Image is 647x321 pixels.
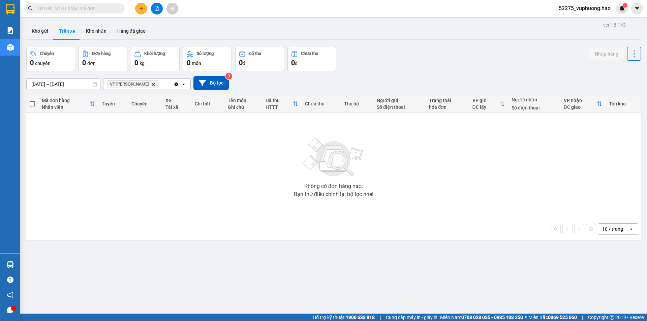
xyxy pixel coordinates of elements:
[228,98,259,103] div: Tên món
[7,307,13,313] span: message
[634,5,640,11] span: caret-down
[386,314,438,321] span: Cung cấp máy in - giấy in:
[28,6,33,11] span: search
[7,44,14,51] img: warehouse-icon
[196,51,214,56] div: Số lượng
[7,292,13,298] span: notification
[134,59,138,67] span: 0
[7,277,13,283] span: question-circle
[346,315,375,320] strong: 1900 633 818
[564,98,597,103] div: VP nhận
[429,98,465,103] div: Trạng thái
[377,98,422,103] div: Người gửi
[301,51,318,56] div: Chưa thu
[92,51,111,56] div: Đơn hàng
[553,4,616,12] span: 52275_vuphuong.hao
[166,3,178,14] button: aim
[266,98,293,103] div: Đã thu
[144,51,165,56] div: Khối lượng
[26,47,75,71] button: Chuyến0chuyến
[37,5,117,12] input: Tìm tên, số ĐT hoặc mã đơn
[239,59,243,67] span: 0
[266,104,293,110] div: HTTT
[131,101,159,106] div: Chuyến
[42,98,89,103] div: Mã đơn hàng
[472,98,499,103] div: VP gửi
[305,101,337,106] div: Chưa thu
[30,59,34,67] span: 0
[225,73,232,79] sup: 3
[112,23,151,39] button: Hàng đã giao
[313,314,375,321] span: Hỗ trợ kỹ thuật:
[609,101,638,106] div: Tồn kho
[81,23,112,39] button: Kho nhận
[300,134,367,181] img: svg+xml;base64,PHN2ZyBjbGFzcz0ibGlzdC1wbHVnX19zdmciIHhtbG5zPSJodHRwOi8vd3d3LnczLm9yZy8yMDAwL3N2Zy...
[262,95,302,113] th: Toggle SortBy
[304,184,363,189] div: Không có đơn hàng nào.
[512,97,557,102] div: Người nhận
[380,314,381,321] span: |
[610,315,614,320] span: copyright
[6,4,14,14] img: logo-vxr
[107,80,158,88] span: VP Gành Hào, close by backspace
[291,59,295,67] span: 0
[40,51,54,56] div: Chuyến
[619,5,625,11] img: icon-new-feature
[87,61,96,66] span: đơn
[174,82,179,87] svg: Clear all
[512,105,557,110] div: Số điện thoại
[528,314,577,321] span: Miền Bắc
[525,316,527,319] span: ⚪️
[228,104,259,110] div: Ghi chú
[187,59,190,67] span: 0
[35,61,51,66] span: chuyến
[151,82,155,86] svg: Delete
[195,101,221,106] div: Chi tiết
[192,61,201,66] span: món
[249,51,261,56] div: Đã thu
[582,314,583,321] span: |
[472,104,499,110] div: ĐC lấy
[7,261,14,268] img: warehouse-icon
[26,23,54,39] button: Kho gửi
[294,192,373,197] div: Bạn thử điều chỉnh lại bộ lọc nhé!
[589,48,624,60] button: Nhập hàng
[560,95,606,113] th: Toggle SortBy
[102,101,125,106] div: Tuyến
[7,27,14,34] img: solution-icon
[193,76,229,90] button: Bộ lọc
[183,47,232,71] button: Số lượng0món
[287,47,336,71] button: Chưa thu0đ
[235,47,284,71] button: Đã thu0đ
[631,3,643,14] button: caret-down
[79,47,127,71] button: Đơn hàng0đơn
[170,6,175,11] span: aim
[151,3,163,14] button: file-add
[181,82,186,87] svg: open
[54,23,81,39] button: Trên xe
[603,21,626,29] div: ver 1.8.143
[624,3,626,8] span: 1
[623,3,627,8] sup: 1
[82,59,86,67] span: 0
[139,6,144,11] span: plus
[344,101,370,106] div: Thu hộ
[602,226,623,232] div: 10 / trang
[548,315,577,320] strong: 0369 525 060
[564,104,597,110] div: ĐC giao
[469,95,508,113] th: Toggle SortBy
[628,226,634,232] svg: open
[38,95,98,113] th: Toggle SortBy
[42,104,89,110] div: Nhân viên
[110,82,149,87] span: VP Gành Hào
[429,104,465,110] div: hóa đơn
[27,79,100,90] input: Select a date range.
[165,98,188,103] div: Xe
[165,104,188,110] div: Tài xế
[140,61,145,66] span: kg
[135,3,147,14] button: plus
[377,104,422,110] div: Số điện thoại
[461,315,523,320] strong: 0708 023 035 - 0935 103 250
[295,61,298,66] span: đ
